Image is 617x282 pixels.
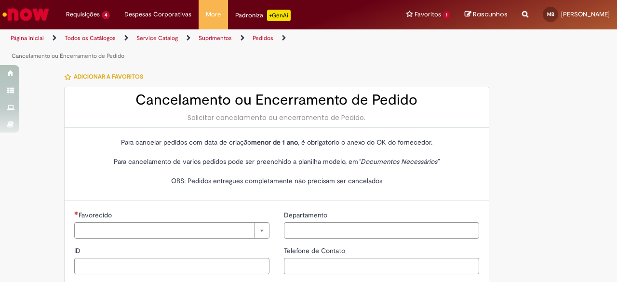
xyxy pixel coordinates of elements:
[253,34,273,42] a: Pedidos
[443,11,450,19] span: 1
[7,29,404,65] ul: Trilhas de página
[65,34,116,42] a: Todos os Catálogos
[12,52,124,60] a: Cancelamento ou Encerramento de Pedido
[465,10,508,19] a: Rascunhos
[1,5,51,24] img: ServiceNow
[561,10,610,18] span: [PERSON_NAME]
[284,246,347,255] span: Telefone de Contato
[74,246,82,255] span: ID
[74,137,479,186] p: Para cancelar pedidos com data de criação , é obrigatório o anexo do OK do fornecedor. Para cance...
[547,11,554,17] span: MB
[74,73,143,81] span: Adicionar a Favoritos
[74,113,479,122] div: Solicitar cancelamento ou encerramento de Pedido.
[74,258,269,274] input: ID
[473,10,508,19] span: Rascunhos
[284,222,479,239] input: Departamento
[206,10,221,19] span: More
[136,34,178,42] a: Service Catalog
[267,10,291,21] p: +GenAi
[74,92,479,108] h2: Cancelamento ou Encerramento de Pedido
[284,258,479,274] input: Telefone de Contato
[358,157,439,166] em: “Documentos Necessários”
[284,211,329,219] span: Departamento
[66,10,100,19] span: Requisições
[11,34,44,42] a: Página inicial
[251,138,298,147] strong: menor de 1 ano
[79,211,114,219] span: Necessários - Favorecido
[74,222,269,239] a: Limpar campo Favorecido
[415,10,441,19] span: Favoritos
[124,10,191,19] span: Despesas Corporativas
[64,67,148,87] button: Adicionar a Favoritos
[235,10,291,21] div: Padroniza
[199,34,232,42] a: Suprimentos
[74,211,79,215] span: Necessários
[102,11,110,19] span: 4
